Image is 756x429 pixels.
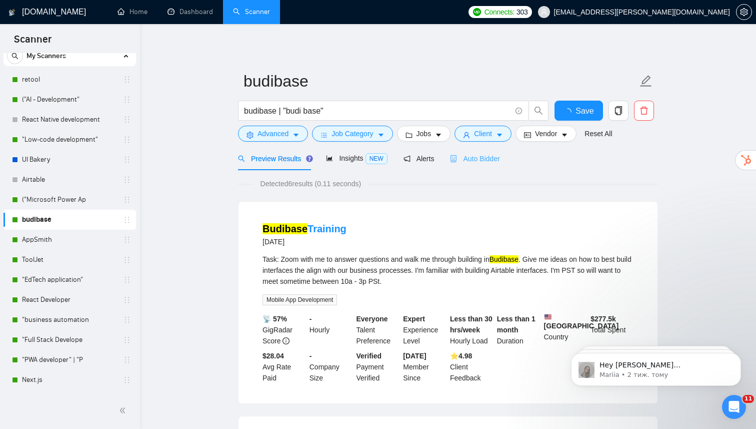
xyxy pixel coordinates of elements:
[123,316,131,324] span: holder
[403,155,434,163] span: Alerts
[563,108,575,116] span: loading
[123,236,131,244] span: holder
[238,155,245,162] span: search
[454,126,511,142] button: userClientcaret-down
[22,370,117,390] a: Next.js
[561,131,568,139] span: caret-down
[6,32,59,53] span: Scanner
[448,350,495,383] div: Client Feedback
[282,337,289,344] span: info-circle
[484,7,514,18] span: Connects:
[542,313,589,346] div: Country
[742,395,754,403] span: 11
[544,313,619,330] b: [GEOGRAPHIC_DATA]
[238,155,310,163] span: Preview Results
[167,8,213,16] a: dashboardDashboard
[450,352,472,360] b: ⭐️ 4.98
[356,315,388,323] b: Everyone
[639,75,652,88] span: edit
[450,155,499,163] span: Auto Bidder
[309,352,312,360] b: -
[22,330,117,350] a: "Full Stack Develope
[22,130,117,150] a: "Low-code development"
[260,313,307,346] div: GigRadar Score
[450,315,492,334] b: Less than 30 hrs/week
[22,310,117,330] a: "business automation
[262,223,307,234] mark: Budibase
[22,350,117,370] a: "PWA developer" | "P
[524,131,531,139] span: idcard
[354,313,401,346] div: Talent Preference
[7,53,22,60] span: search
[123,216,131,224] span: holder
[22,190,117,210] a: ("Microsoft Power Ap
[535,128,557,139] span: Vendor
[123,336,131,344] span: holder
[257,128,288,139] span: Advanced
[117,8,147,16] a: homeHome
[540,9,547,16] span: user
[609,106,628,115] span: copy
[736,8,752,16] a: setting
[262,315,287,323] b: 📡 57%
[590,315,616,323] b: $ 277.5k
[262,236,346,248] div: [DATE]
[22,210,117,230] a: budibase
[634,101,654,121] button: delete
[22,270,117,290] a: "EdTech application"
[584,128,612,139] a: Reset All
[722,395,746,419] iframe: Intercom live chat
[401,350,448,383] div: Member Since
[123,376,131,384] span: holder
[22,90,117,110] a: ("AI - Development"
[246,131,253,139] span: setting
[123,96,131,104] span: holder
[119,405,129,415] span: double-left
[365,153,387,164] span: NEW
[305,154,314,163] div: Tooltip anchor
[244,105,511,117] input: Search Freelance Jobs...
[473,8,481,16] img: upwork-logo.png
[243,69,637,94] input: Scanner name...
[736,8,751,16] span: setting
[22,150,117,170] a: UI Bakery
[528,101,548,121] button: search
[575,105,593,117] span: Save
[233,8,270,16] a: searchScanner
[326,155,333,162] span: area-chart
[354,350,401,383] div: Payment Verified
[326,154,387,162] span: Insights
[435,131,442,139] span: caret-down
[356,352,382,360] b: Verified
[556,332,756,402] iframe: Intercom notifications повідомлення
[22,70,117,90] a: retool
[123,276,131,284] span: holder
[634,106,653,115] span: delete
[495,313,542,346] div: Duration
[309,315,312,323] b: -
[320,131,327,139] span: bars
[331,128,373,139] span: Job Category
[405,131,412,139] span: folder
[588,313,635,346] div: Total Spent
[450,155,457,162] span: robot
[22,290,117,310] a: React Developer
[496,131,503,139] span: caret-down
[403,352,426,360] b: [DATE]
[123,256,131,264] span: holder
[497,315,535,334] b: Less than 1 month
[123,76,131,84] span: holder
[22,110,117,130] a: React Native development
[377,131,384,139] span: caret-down
[262,294,337,305] span: Mobile App Development
[416,128,431,139] span: Jobs
[448,313,495,346] div: Hourly Load
[544,313,551,320] img: 🇺🇸
[123,356,131,364] span: holder
[608,101,628,121] button: copy
[123,156,131,164] span: holder
[403,315,425,323] b: Expert
[489,255,518,263] mark: Budibase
